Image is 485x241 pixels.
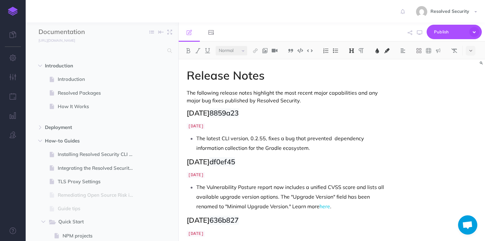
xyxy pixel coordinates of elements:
p: The latest CLI version, 0.2.55, fixes a bug that prevented dependency information collection for ... [196,133,385,153]
code: [DATE] [187,123,205,129]
img: Add image button [262,48,268,53]
input: Documentation Name [38,27,114,37]
span: Publish [434,27,466,37]
span: NPM projects [63,232,140,240]
img: Underline button [205,48,210,53]
h2: [DATE] [187,109,385,117]
span: df0ef45 [209,157,235,166]
img: Headings dropdown button [349,48,354,53]
img: Text background color button [384,48,390,53]
span: Resolved Packages [58,89,140,97]
code: [DATE] [187,172,205,178]
img: Link button [252,48,258,53]
small: [URL][DOMAIN_NAME] [38,38,75,43]
span: How It Works [58,103,140,110]
img: Unordered list button [333,48,338,53]
span: Resolved Security [427,8,472,14]
h2: [DATE] [187,158,385,166]
img: Create table button [426,48,431,53]
img: Paragraph button [358,48,364,53]
a: here [319,203,330,210]
img: Alignment dropdown menu button [400,48,406,53]
span: Installing Resolved Security CLI Application [58,151,140,158]
span: Guide tips [58,205,140,212]
code: [DATE] [187,231,205,237]
a: Open chat [458,215,477,235]
img: Bold button [185,48,191,53]
h1: Release Notes [187,69,385,82]
span: Remediating Open Source Risk in NPM Projects [58,191,140,199]
img: Add video button [272,48,277,53]
img: Clear styles button [451,48,457,53]
span: Integrating the Resolved Security registry [58,164,140,172]
span: TLS Proxy Settings [58,178,140,185]
img: 8b1647bb1cd73c15cae5ed120f1c6fc6.jpg [416,6,427,17]
span: Deployment [45,124,132,131]
span: 8859a23 [209,108,239,117]
button: Publish [427,25,482,39]
img: Text color button [374,48,380,53]
img: Code block button [297,48,303,53]
img: Callout dropdown menu button [435,48,441,53]
input: Search [38,45,164,56]
span: How-to Guides [45,137,132,145]
img: Inline code button [307,48,313,53]
span: Introduction [58,75,140,83]
span: 636b827 [209,216,239,225]
img: Italic button [195,48,201,53]
img: Ordered list button [323,48,329,53]
img: Blockquote button [288,48,294,53]
span: Introduction [45,62,132,70]
h2: [DATE] [187,216,385,224]
p: The Vulnerability Posture report now includes a unified CVSS score and lists all available upgrad... [196,182,385,211]
a: [URL][DOMAIN_NAME] [26,37,81,43]
span: Quick Start [58,218,130,226]
p: The following release notes highlight the most recent major capabilities and any major bug fixes ... [187,89,385,104]
img: logo-mark.svg [8,7,18,16]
